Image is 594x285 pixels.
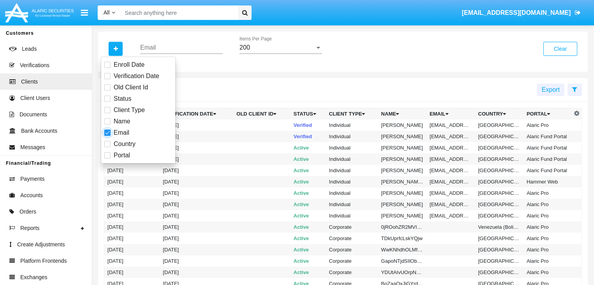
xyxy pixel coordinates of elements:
td: [DATE] [104,255,160,267]
td: [PERSON_NAME] [PERSON_NAME] [378,176,426,187]
td: [GEOGRAPHIC_DATA] [475,153,523,165]
span: Exchanges [20,273,47,281]
td: Alaric Fund Portal [523,153,572,165]
td: [DATE] [104,165,160,176]
td: GapoNTjdSIlObMJ [378,255,426,267]
td: [DATE] [104,267,160,278]
td: Verified [291,119,326,131]
td: Individual [326,199,378,210]
span: Documents [20,110,47,119]
td: [DATE] [160,267,233,278]
td: [EMAIL_ADDRESS][DOMAIN_NAME] [426,131,475,142]
td: [GEOGRAPHIC_DATA] [475,165,523,176]
span: Name [114,117,130,126]
td: YDUtAIvUOrpNoEy [378,267,426,278]
td: Active [291,233,326,244]
span: Enroll Date [114,60,144,69]
td: Individual [326,176,378,187]
span: Accounts [20,191,43,199]
button: Clear [543,42,577,56]
span: 200 [239,44,250,51]
td: [DATE] [104,221,160,233]
td: [EMAIL_ADDRESS][DOMAIN_NAME] [426,119,475,131]
span: Payments [20,175,45,183]
td: Active [291,165,326,176]
span: Client Type [114,105,145,115]
td: [GEOGRAPHIC_DATA] [475,233,523,244]
td: Active [291,187,326,199]
td: Active [291,176,326,187]
span: Old Client Id [114,83,148,92]
td: [DATE] [160,176,233,187]
td: [DATE] [160,119,233,131]
th: Verification date [160,108,233,120]
td: Active [291,210,326,221]
td: [DATE] [160,187,233,199]
th: Name [378,108,426,120]
td: Active [291,255,326,267]
td: Corporate [326,267,378,278]
td: [GEOGRAPHIC_DATA] [475,131,523,142]
td: [DATE] [104,244,160,255]
td: Individual [326,119,378,131]
td: [DATE] [160,165,233,176]
td: [GEOGRAPHIC_DATA] [475,255,523,267]
button: Export [537,84,564,96]
td: Individual [326,165,378,176]
th: Client Type [326,108,378,120]
span: Export [542,86,560,93]
span: Create Adjustments [17,240,65,249]
td: [DATE] [104,233,160,244]
td: Alaric Pro [523,267,572,278]
td: [DATE] [160,142,233,153]
td: [DATE] [104,187,160,199]
td: Verified [291,131,326,142]
td: Corporate [326,233,378,244]
td: [GEOGRAPHIC_DATA] [475,187,523,199]
td: Active [291,153,326,165]
td: Individual [326,187,378,199]
td: Individual [326,131,378,142]
td: Alaric Fund Portal [523,142,572,153]
td: [DATE] [104,199,160,210]
span: [EMAIL_ADDRESS][DOMAIN_NAME] [462,9,571,16]
th: Old Client Id [233,108,290,120]
td: Corporate [326,255,378,267]
td: [GEOGRAPHIC_DATA] [475,267,523,278]
td: Active [291,244,326,255]
th: Status [291,108,326,120]
td: [DATE] [160,153,233,165]
td: Alaric Pro [523,244,572,255]
td: [EMAIL_ADDRESS][DOMAIN_NAME] [426,176,475,187]
td: Individual [326,142,378,153]
td: [DATE] [160,210,233,221]
span: Verification Date [114,71,159,81]
td: Alaric Pro [523,199,572,210]
td: Alaric Pro [523,221,572,233]
td: Corporate [326,221,378,233]
td: Active [291,267,326,278]
td: Alaric Pro [523,187,572,199]
td: [GEOGRAPHIC_DATA] [475,142,523,153]
td: Alaric Pro [523,210,572,221]
td: [DATE] [160,233,233,244]
td: [EMAIL_ADDRESS][DOMAIN_NAME] [426,199,475,210]
td: [PERSON_NAME] [378,153,426,165]
td: [DATE] [160,255,233,267]
td: [PERSON_NAME] [378,199,426,210]
td: [GEOGRAPHIC_DATA] [475,176,523,187]
td: [PERSON_NAME] [378,131,426,142]
td: [GEOGRAPHIC_DATA] [475,210,523,221]
td: Active [291,199,326,210]
td: Corporate [326,244,378,255]
th: Portal [523,108,572,120]
span: Status [114,94,131,103]
span: Portal [114,151,130,160]
th: Email [426,108,475,120]
span: Messages [20,143,45,151]
td: Alaric Pro [523,255,572,267]
td: [EMAIL_ADDRESS][DOMAIN_NAME] [426,153,475,165]
span: Clients [21,78,38,86]
td: Alaric Pro [523,233,572,244]
span: Email [114,128,129,137]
